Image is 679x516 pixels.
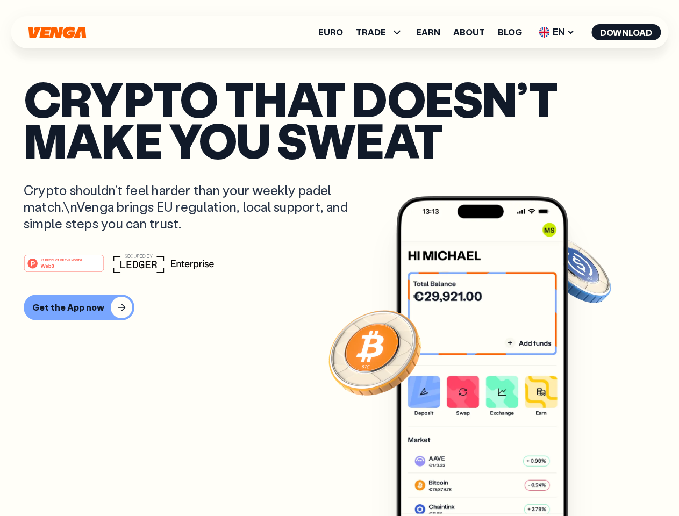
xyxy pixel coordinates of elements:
img: flag-uk [539,27,549,38]
p: Crypto shouldn’t feel harder than your weekly padel match.\nVenga brings EU regulation, local sup... [24,182,363,232]
img: USDC coin [536,231,613,309]
span: TRADE [356,28,386,37]
div: Get the App now [32,302,104,313]
tspan: #1 PRODUCT OF THE MONTH [41,258,82,261]
svg: Home [27,26,87,39]
a: Euro [318,28,343,37]
span: TRADE [356,26,403,39]
tspan: Web3 [41,262,54,268]
p: Crypto that doesn’t make you sweat [24,78,655,160]
a: Blog [498,28,522,37]
a: Earn [416,28,440,37]
button: Get the App now [24,295,134,320]
a: About [453,28,485,37]
a: Get the App now [24,295,655,320]
a: #1 PRODUCT OF THE MONTHWeb3 [24,261,104,275]
span: EN [535,24,578,41]
img: Bitcoin [326,304,423,400]
button: Download [591,24,661,40]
